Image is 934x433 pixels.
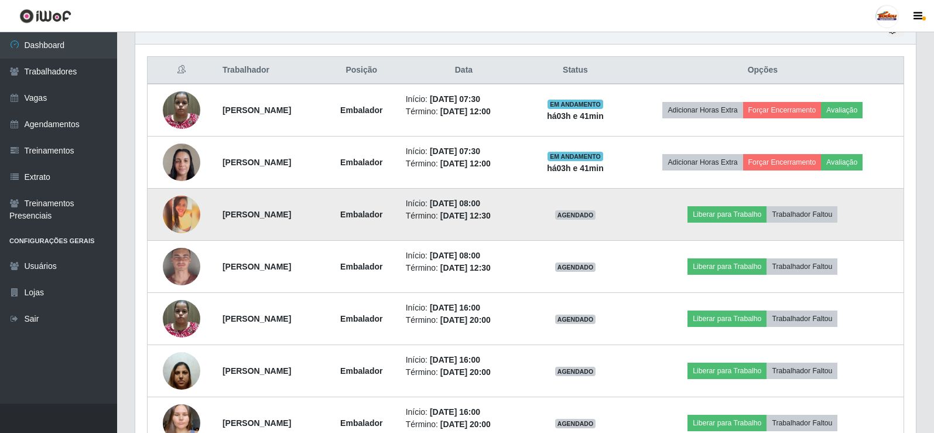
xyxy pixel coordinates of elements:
img: 1730150027487.jpeg [163,346,200,396]
img: 1750082443540.jpeg [163,228,200,305]
img: 1712714567127.jpeg [163,294,200,343]
strong: há 03 h e 41 min [547,163,604,173]
li: Início: [406,93,522,105]
li: Início: [406,406,522,418]
button: Liberar para Trabalho [687,363,767,379]
time: [DATE] 20:00 [440,420,491,429]
strong: Embalador [340,210,382,219]
time: [DATE] 07:30 [430,146,480,156]
strong: [PERSON_NAME] [223,366,291,376]
time: [DATE] 08:00 [430,199,480,208]
button: Liberar para Trabalho [687,206,767,223]
strong: [PERSON_NAME] [223,105,291,115]
button: Forçar Encerramento [743,102,822,118]
span: AGENDADO [555,419,596,428]
span: AGENDADO [555,210,596,220]
li: Término: [406,105,522,118]
span: EM ANDAMENTO [548,152,603,161]
button: Liberar para Trabalho [687,415,767,431]
time: [DATE] 20:00 [440,367,491,377]
button: Adicionar Horas Extra [662,154,743,171]
span: EM ANDAMENTO [548,100,603,109]
strong: Embalador [340,366,382,376]
time: [DATE] 12:00 [440,107,491,116]
time: [DATE] 16:00 [430,303,480,312]
button: Trabalhador Faltou [767,311,837,327]
button: Adicionar Horas Extra [662,102,743,118]
li: Término: [406,210,522,222]
li: Início: [406,354,522,366]
li: Término: [406,262,522,274]
strong: Embalador [340,105,382,115]
li: Início: [406,250,522,262]
button: Trabalhador Faltou [767,415,837,431]
button: Liberar para Trabalho [687,258,767,275]
th: Data [399,57,529,84]
img: 1738436502768.jpeg [163,137,200,187]
strong: [PERSON_NAME] [223,314,291,323]
strong: Embalador [340,314,382,323]
time: [DATE] 12:30 [440,263,491,272]
time: [DATE] 20:00 [440,315,491,325]
time: [DATE] 12:30 [440,211,491,220]
li: Término: [406,418,522,431]
button: Avaliação [821,102,863,118]
strong: [PERSON_NAME] [223,210,291,219]
strong: [PERSON_NAME] [223,418,291,428]
time: [DATE] 12:00 [440,159,491,168]
li: Término: [406,314,522,326]
button: Liberar para Trabalho [687,311,767,327]
img: 1712714567127.jpeg [163,85,200,135]
strong: há 03 h e 41 min [547,111,604,121]
time: [DATE] 16:00 [430,407,480,417]
span: AGENDADO [555,315,596,324]
time: [DATE] 07:30 [430,94,480,104]
li: Término: [406,158,522,170]
button: Forçar Encerramento [743,154,822,171]
img: 1675811994359.jpeg [163,196,200,233]
button: Trabalhador Faltou [767,363,837,379]
strong: [PERSON_NAME] [223,158,291,167]
time: [DATE] 16:00 [430,355,480,364]
li: Início: [406,197,522,210]
th: Status [529,57,621,84]
span: AGENDADO [555,262,596,272]
time: [DATE] 08:00 [430,251,480,260]
button: Avaliação [821,154,863,171]
th: Trabalhador [215,57,324,84]
th: Posição [324,57,399,84]
strong: [PERSON_NAME] [223,262,291,271]
li: Início: [406,302,522,314]
li: Início: [406,145,522,158]
button: Trabalhador Faltou [767,258,837,275]
img: CoreUI Logo [19,9,71,23]
strong: Embalador [340,158,382,167]
span: AGENDADO [555,367,596,376]
button: Trabalhador Faltou [767,206,837,223]
th: Opções [622,57,904,84]
strong: Embalador [340,418,382,428]
li: Término: [406,366,522,379]
strong: Embalador [340,262,382,271]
